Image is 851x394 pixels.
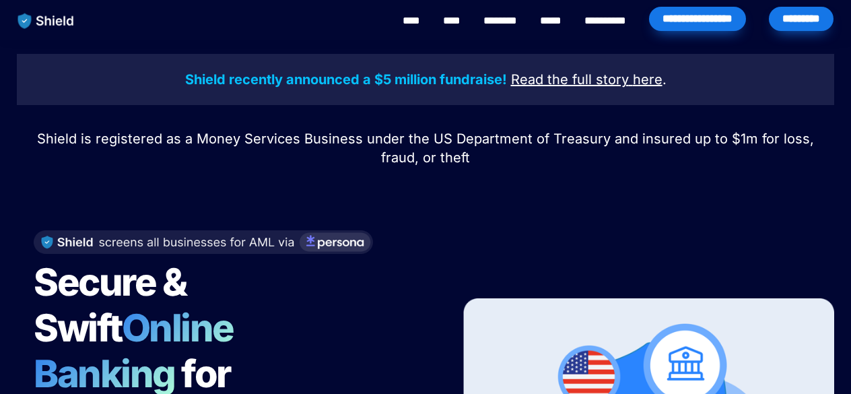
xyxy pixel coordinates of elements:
span: . [662,71,667,88]
u: here [633,71,662,88]
strong: Shield recently announced a $5 million fundraise! [185,71,507,88]
span: Secure & Swift [34,259,193,351]
span: Shield is registered as a Money Services Business under the US Department of Treasury and insured... [37,131,818,166]
a: here [633,73,662,87]
u: Read the full story [511,71,629,88]
img: website logo [11,7,81,35]
a: Read the full story [511,73,629,87]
